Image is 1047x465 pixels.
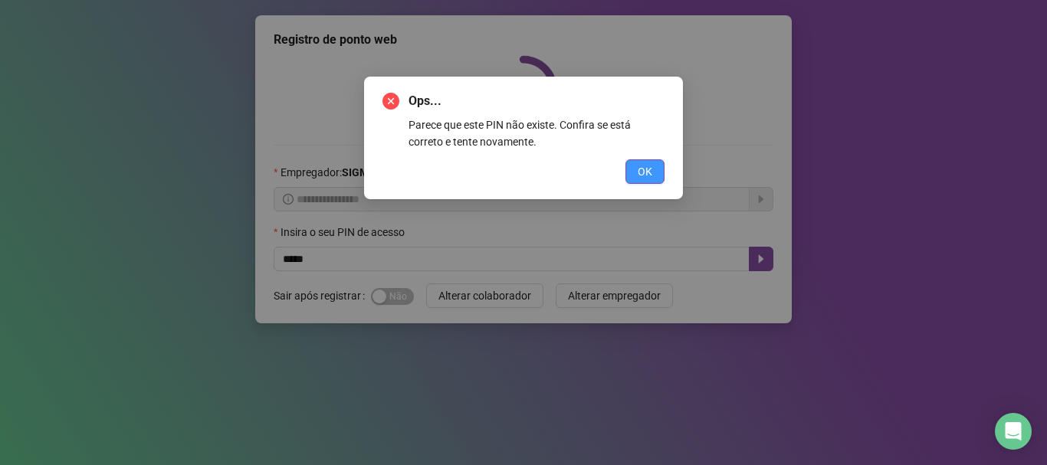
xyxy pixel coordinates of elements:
div: Open Intercom Messenger [995,413,1032,450]
span: close-circle [382,93,399,110]
span: Ops... [409,92,665,110]
div: Parece que este PIN não existe. Confira se está correto e tente novamente. [409,116,665,150]
button: OK [625,159,665,184]
span: OK [638,163,652,180]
